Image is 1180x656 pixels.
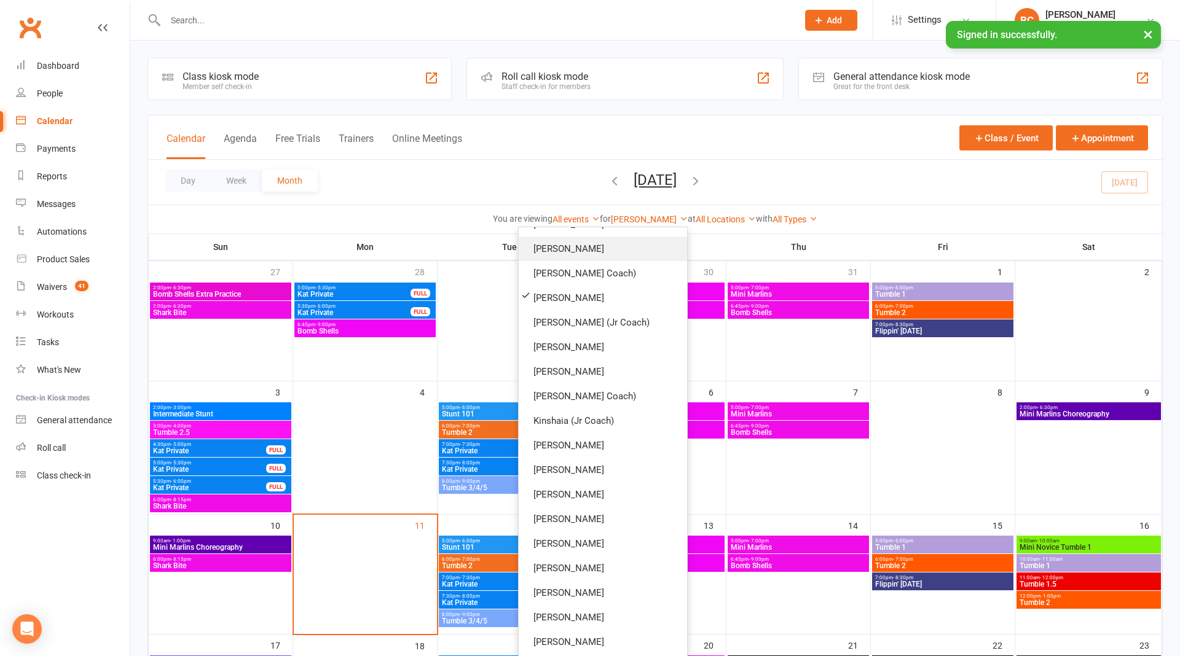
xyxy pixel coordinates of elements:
[893,322,913,327] span: - 8:30pm
[266,482,286,491] div: FULL
[1019,593,1158,599] span: 12:00pm
[460,538,480,544] span: - 6:00pm
[957,29,1057,41] span: Signed in successfully.
[37,254,90,264] div: Product Sales
[460,442,480,447] span: - 7:30pm
[37,310,74,319] div: Workouts
[460,556,480,562] span: - 7:00pm
[420,381,437,402] div: 4
[16,462,130,490] a: Class kiosk mode
[297,327,433,335] span: Bomb Shells
[749,285,769,291] span: - 7:00pm
[1040,593,1061,599] span: - 1:00pm
[415,261,437,281] div: 28
[441,410,578,418] span: Stunt 101
[1139,515,1162,535] div: 16
[519,335,687,359] a: [PERSON_NAME]
[1037,405,1058,410] span: - 6:30pm
[152,497,289,502] span: 6:00pm
[441,466,556,473] span: Kat Private
[875,327,1011,335] span: Flippin' [DATE]
[502,82,591,91] div: Staff check-in for members
[730,429,867,436] span: Bomb Shells
[297,322,433,327] span: 6:45pm
[853,381,870,402] div: 7
[37,365,81,375] div: What's New
[893,303,913,309] span: - 7:00pm
[224,133,257,159] button: Agenda
[37,282,67,292] div: Waivers
[730,405,867,410] span: 5:00pm
[37,61,79,71] div: Dashboard
[749,556,769,562] span: - 9:00pm
[315,322,336,327] span: - 9:00pm
[441,556,578,562] span: 6:00pm
[848,515,870,535] div: 14
[519,458,687,482] a: [PERSON_NAME]
[730,423,867,429] span: 6:45pm
[152,291,289,298] span: Bomb Shells Extra Practice
[730,309,867,316] span: Bomb Shells
[270,635,293,655] div: 17
[211,170,262,192] button: Week
[1040,575,1063,580] span: - 12:00pm
[16,107,130,135] a: Calendar
[37,471,91,480] div: Class check-in
[266,445,286,455] div: FULL
[297,303,411,309] span: 5:30pm
[37,88,63,98] div: People
[493,214,553,224] strong: You are viewing
[152,556,289,562] span: 6:00pm
[553,214,600,224] a: All events
[152,562,289,569] span: Shark Bite
[152,484,267,491] span: Kat Private
[16,163,130,190] a: Reports
[519,580,687,605] a: [PERSON_NAME]
[152,460,267,466] span: 5:00pm
[1019,556,1158,562] span: 10:00am
[441,447,556,455] span: Kat Private
[37,443,66,453] div: Roll call
[875,291,1011,298] span: Tumble 1
[16,52,130,80] a: Dashboard
[749,405,769,410] span: - 7:00pm
[16,329,130,356] a: Tasks
[171,442,191,447] span: - 5:00pm
[460,575,480,580] span: - 7:30pm
[152,285,289,291] span: 2:00pm
[293,234,438,260] th: Mon
[275,381,293,402] div: 3
[1015,234,1162,260] th: Sat
[441,405,578,410] span: 5:00pm
[959,125,1053,150] button: Class / Event
[438,234,582,260] th: Tue
[171,556,191,562] span: - 8:15pm
[773,214,817,224] a: All Types
[392,133,462,159] button: Online Meetings
[415,515,437,535] div: 11
[171,303,191,309] span: - 6:30pm
[749,538,769,544] span: - 7:00pm
[600,214,611,224] strong: for
[1019,575,1158,580] span: 11:00am
[730,410,867,418] span: Mini Marlins
[1137,21,1159,47] button: ×
[275,133,320,159] button: Free Trials
[266,464,286,473] div: FULL
[152,303,289,309] span: 2:00pm
[696,214,756,224] a: All Locations
[170,538,191,544] span: - 1:00pm
[37,144,76,154] div: Payments
[726,234,871,260] th: Thu
[634,171,677,189] button: [DATE]
[1144,381,1162,402] div: 9
[16,356,130,384] a: What's New
[415,635,437,655] div: 18
[16,301,130,329] a: Workouts
[805,10,857,31] button: Add
[848,635,870,655] div: 21
[875,322,1011,327] span: 7:00pm
[441,544,578,551] span: Stunt 101
[875,309,1011,316] span: Tumble 2
[848,261,870,281] div: 31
